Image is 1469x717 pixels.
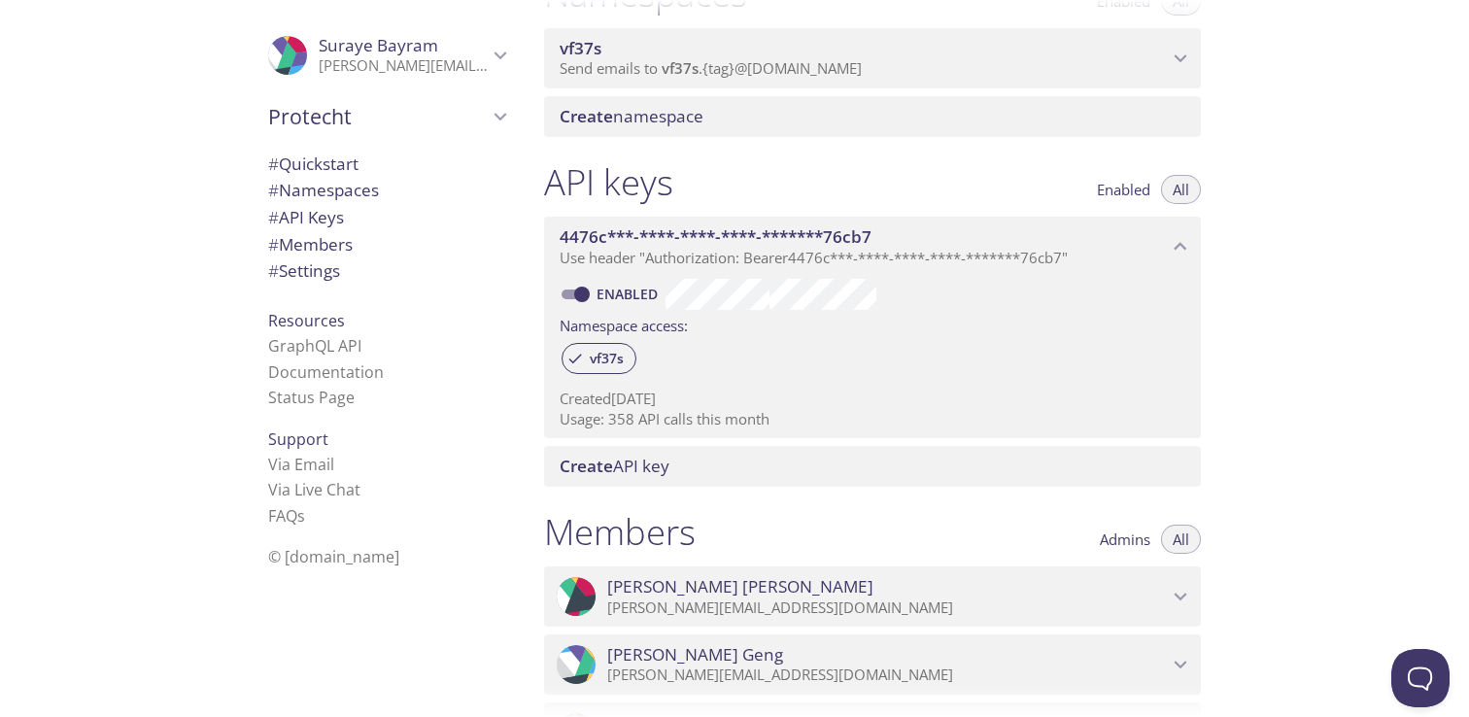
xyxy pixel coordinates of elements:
span: Namespaces [268,179,379,201]
a: Via Live Chat [268,479,360,500]
a: FAQ [268,505,305,527]
span: # [268,179,279,201]
div: Quickstart [253,151,521,178]
span: [PERSON_NAME] Geng [607,644,783,666]
div: Lance Geng [544,634,1201,695]
p: [PERSON_NAME][EMAIL_ADDRESS][DOMAIN_NAME] [607,598,1168,618]
a: Status Page [268,387,355,408]
a: Enabled [594,285,666,303]
span: s [297,505,305,527]
a: GraphQL API [268,335,361,357]
div: Team Settings [253,257,521,285]
span: Members [268,233,353,256]
span: # [268,153,279,175]
div: Protecht [253,91,521,142]
span: Quickstart [268,153,359,175]
span: namespace [560,105,703,127]
h1: API keys [544,160,673,204]
span: Send emails to . {tag} @[DOMAIN_NAME] [560,58,862,78]
span: # [268,233,279,256]
button: All [1161,175,1201,204]
p: Created [DATE] [560,389,1185,409]
p: [PERSON_NAME][EMAIL_ADDRESS][DOMAIN_NAME] [607,666,1168,685]
span: vf37s [560,37,601,59]
span: # [268,259,279,282]
span: Protecht [268,103,488,130]
div: vf37s namespace [544,28,1201,88]
button: All [1161,525,1201,554]
div: Suraye Bayram [253,23,521,87]
span: Create [560,455,613,477]
div: Create namespace [544,96,1201,137]
span: Suraye Bayram [319,34,438,56]
div: vf37s [562,343,636,374]
div: Members [253,231,521,258]
div: Create API Key [544,446,1201,487]
button: Admins [1088,525,1162,554]
div: Namespaces [253,177,521,204]
span: vf37s [578,350,635,367]
span: Settings [268,259,340,282]
span: # [268,206,279,228]
button: Enabled [1085,175,1162,204]
label: Namespace access: [560,310,688,338]
span: Support [268,428,328,450]
span: Resources [268,310,345,331]
span: vf37s [662,58,699,78]
span: API key [560,455,669,477]
span: [PERSON_NAME] [PERSON_NAME] [607,576,873,597]
span: API Keys [268,206,344,228]
div: Jake Hatfield [544,566,1201,627]
a: Via Email [268,454,334,475]
iframe: Help Scout Beacon - Open [1391,649,1450,707]
p: [PERSON_NAME][EMAIL_ADDRESS][DOMAIN_NAME] [319,56,488,76]
span: © [DOMAIN_NAME] [268,546,399,567]
a: Documentation [268,361,384,383]
h1: Members [544,510,696,554]
span: Create [560,105,613,127]
div: API Keys [253,204,521,231]
p: Usage: 358 API calls this month [560,409,1185,429]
